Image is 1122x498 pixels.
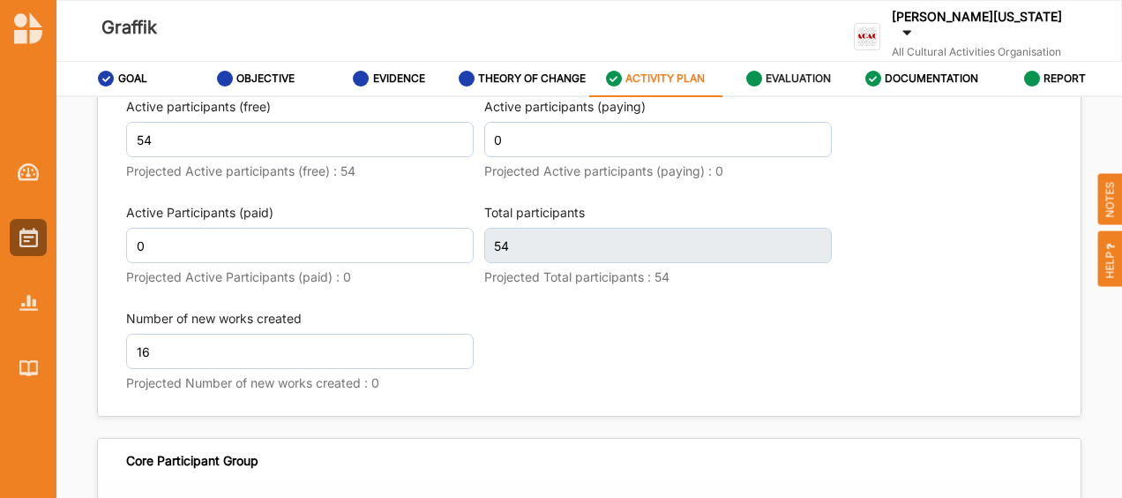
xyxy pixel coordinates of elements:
[10,219,47,256] a: Activities
[10,350,47,387] a: Library
[126,375,474,391] label: Projected Number of new works created : 0
[126,163,474,179] label: Projected Active participants (free) : 54
[625,72,705,86] label: ACTIVITY PLAN
[484,204,832,222] label: Total participants
[484,163,832,179] label: Projected Active participants (paying) : 0
[854,23,881,50] img: logo
[766,72,831,86] label: EVALUATION
[14,12,42,44] img: logo
[126,204,474,222] label: Active Participants (paid)
[484,98,832,116] label: Active participants (paying)
[885,72,978,86] label: DOCUMENTATION
[373,72,425,86] label: EVIDENCE
[18,163,40,181] img: Dashboard
[236,72,295,86] label: OBJECTIVE
[101,13,157,42] label: Graffik
[478,72,586,86] label: THEORY OF CHANGE
[126,453,258,469] div: Core Participant Group
[19,228,38,247] img: Activities
[892,45,1070,59] label: All Cultural Activities Organisation
[126,98,474,116] label: Active participants (free)
[892,9,1062,25] label: [PERSON_NAME][US_STATE]
[1043,72,1086,86] label: REPORT
[19,360,38,375] img: Library
[118,72,147,86] label: GOAL
[10,154,47,191] a: Dashboard
[126,269,474,285] label: Projected Active Participants (paid) : 0
[484,269,832,285] label: Projected Total participants : 54
[126,310,474,328] label: Number of new works created
[19,295,38,310] img: Reports
[10,284,47,321] a: Reports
